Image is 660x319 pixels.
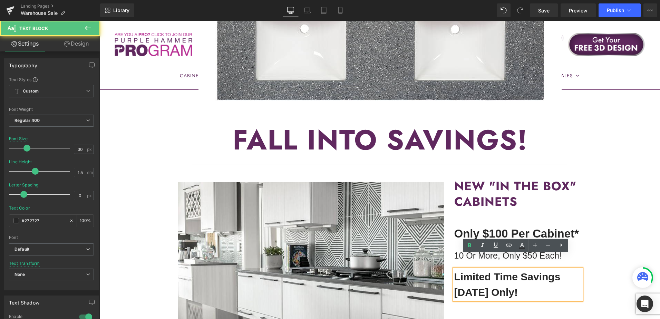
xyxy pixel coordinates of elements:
b: Limited Time Savings [355,250,461,262]
a: Desktop [282,3,299,17]
b: Regular 400 [14,118,40,123]
div: Text Shadow [9,296,39,306]
div: Font [9,235,94,240]
div: Font Size [9,136,28,141]
a: Mobile [332,3,349,17]
div: Text Color [9,206,30,211]
div: Text Styles [9,77,94,82]
button: More [643,3,657,17]
span: Publish [607,8,624,13]
p: 10 Or More, Only $50 Each! [355,229,482,242]
span: px [87,193,93,198]
a: Landing Pages [21,3,100,9]
a: New Library [100,3,134,17]
div: Typography [9,59,37,68]
li: NEW "IN The BOX" CABINETS [355,158,482,189]
span: em [87,170,93,175]
span: Preview [569,7,588,14]
a: Tablet [316,3,332,17]
a: Preview [561,3,596,17]
b: None [14,272,25,277]
div: Line Height [9,159,32,164]
div: Open Intercom Messenger [637,296,653,312]
input: Color [22,217,66,224]
button: Publish [599,3,641,17]
div: % [77,215,94,227]
div: Text Transform [9,261,40,266]
button: Redo [513,3,527,17]
strong: Only $100 Per Cabinet* [355,206,479,219]
span: px [87,147,93,152]
b: [DATE] Only! [355,266,418,277]
span: Library [113,7,129,13]
span: Text Block [19,26,48,31]
button: Undo [497,3,511,17]
b: Custom [23,88,39,94]
a: Laptop [299,3,316,17]
strong: FALL INTO SAVINGS! [133,99,428,139]
i: Default [14,246,29,252]
a: Design [51,36,101,51]
span: Save [538,7,550,14]
div: Font Weight [9,107,94,112]
span: Warehouse Sale [21,10,58,16]
div: Letter Spacing [9,183,39,187]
